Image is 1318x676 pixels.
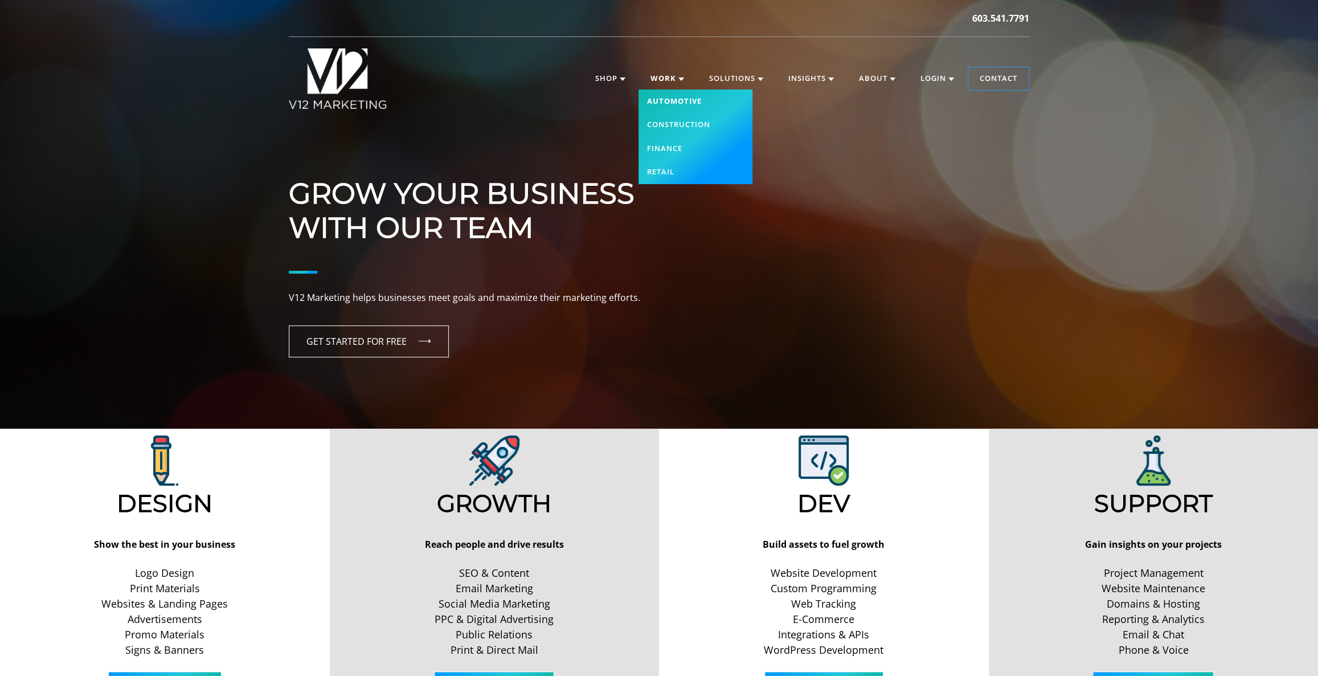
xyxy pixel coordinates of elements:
[5,627,325,642] a: Promo Materials
[1261,621,1318,676] iframe: Chat Widget
[289,48,386,109] img: V12 MARKETING Logo New Hampshire Marketing Agency
[993,537,1314,552] p: Gain insights on your projects
[5,489,325,518] h2: Design
[5,642,325,658] a: Signs & Banners
[848,67,907,90] a: About
[5,596,325,612] a: Websites & Landing Pages
[777,67,845,90] a: Insights
[993,642,1314,658] a: Phone & Voice
[638,89,752,113] a: Automotive
[993,581,1314,596] a: Website Maintenance
[993,489,1314,518] h2: Support
[151,435,178,486] img: V12 Marketing Design Solutions
[334,612,655,627] a: PPC & Digital Advertising
[289,325,449,357] a: GET STARTED FOR FREE
[799,435,849,486] img: V12 Marketing Web Development Solutions
[664,612,984,627] a: E-Commerce
[664,537,984,552] p: Build assets to fuel growth
[993,627,1314,642] a: Email & Chat
[5,581,325,596] a: Print Materials
[334,489,655,518] h2: Growth
[638,160,752,184] a: Retail
[334,537,655,552] p: Reach people and drive results
[334,627,655,642] a: Public Relations
[993,612,1314,627] a: Reporting & Analytics
[334,596,655,612] a: Social Media Marketing
[638,113,752,137] a: Construction
[664,596,984,612] a: Web Tracking
[1136,435,1170,486] img: V12 Marketing Support Solutions
[698,67,775,90] a: Solutions
[664,627,984,642] a: Integrations & APIs
[334,581,655,596] a: Email Marketing
[664,565,984,581] a: Website Development
[993,565,1314,581] a: Project Management
[5,537,325,552] p: Show the best in your business
[334,642,655,658] a: Print & Direct Mail
[664,581,984,596] a: Custom Programming
[584,67,637,90] a: Shop
[638,137,752,161] a: Finance
[909,67,965,90] a: Login
[5,565,325,581] a: Logo Design
[5,612,325,627] a: Advertisements
[289,291,1029,306] p: V12 Marketing helps businesses meet goals and maximize their marketing efforts.
[664,489,984,518] h2: Dev
[664,642,984,658] a: WordPress Development
[639,67,695,90] a: Work
[469,435,519,486] img: V12 Marketing Design Solutions
[968,67,1029,90] a: Contact
[972,11,1029,25] a: 603.541.7791
[334,565,655,581] a: SEO & Content
[289,142,1029,245] h1: Grow Your Business With Our Team
[993,596,1314,612] a: Domains & Hosting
